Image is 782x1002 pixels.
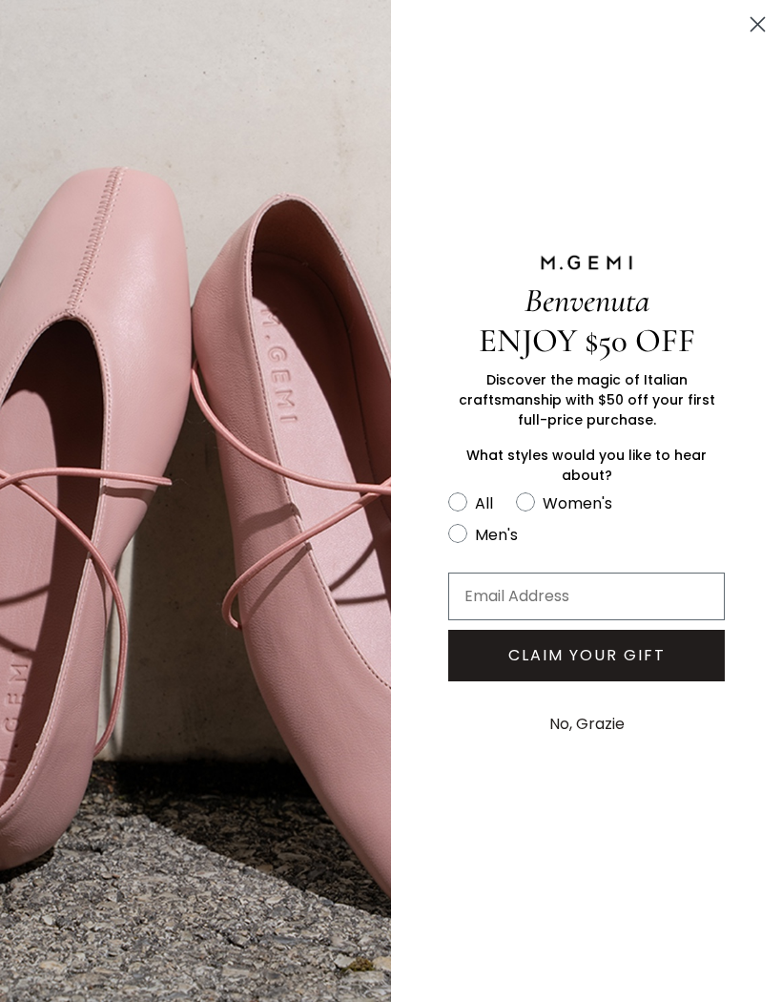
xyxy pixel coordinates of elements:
[475,491,493,515] div: All
[540,700,634,748] button: No, Grazie
[459,370,715,429] span: Discover the magic of Italian craftsmanship with $50 off your first full-price purchase.
[525,281,649,321] span: Benvenuta
[448,630,725,681] button: CLAIM YOUR GIFT
[448,573,725,620] input: Email Address
[539,254,634,271] img: M.GEMI
[741,8,774,41] button: Close dialog
[475,523,518,547] div: Men's
[466,446,707,485] span: What styles would you like to hear about?
[543,491,612,515] div: Women's
[479,321,695,361] span: ENJOY $50 OFF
